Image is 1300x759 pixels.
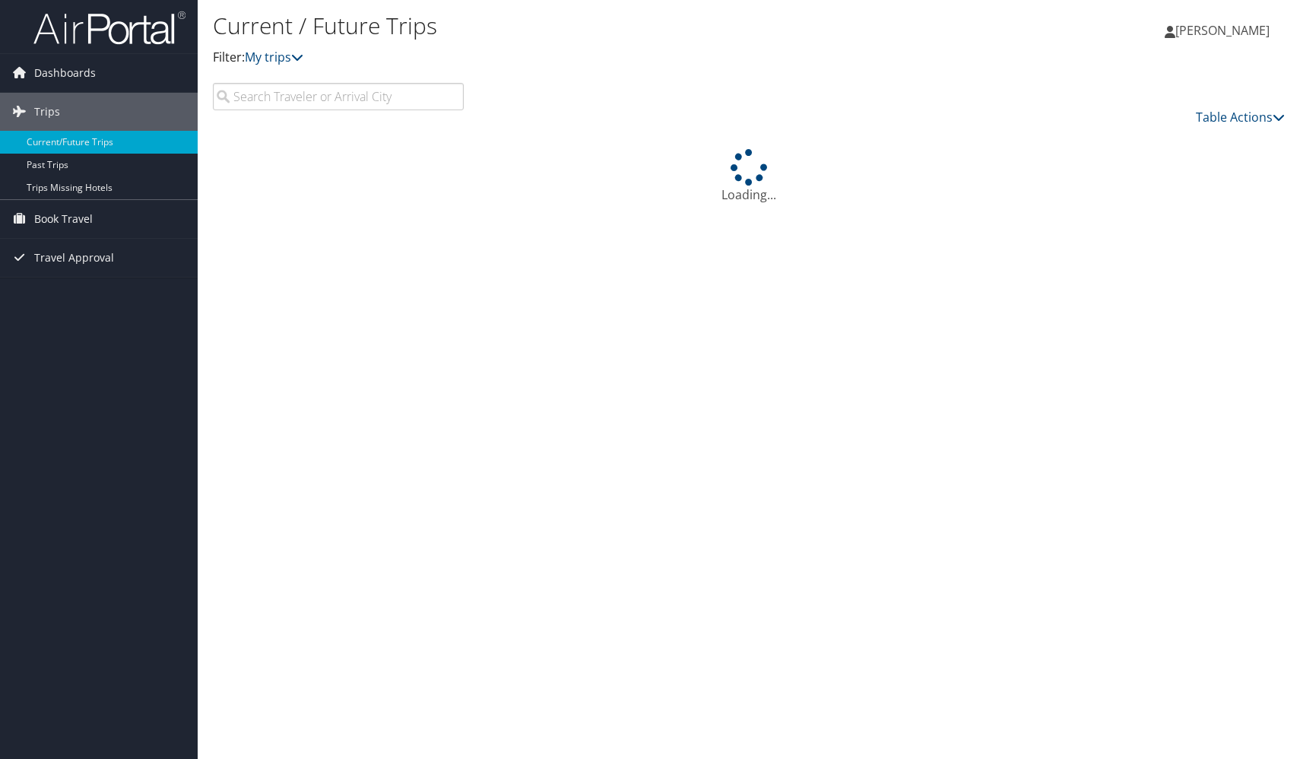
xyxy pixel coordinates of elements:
[34,200,93,238] span: Book Travel
[1196,109,1285,125] a: Table Actions
[1165,8,1285,53] a: [PERSON_NAME]
[213,48,927,68] p: Filter:
[34,239,114,277] span: Travel Approval
[1175,22,1270,39] span: [PERSON_NAME]
[245,49,303,65] a: My trips
[213,149,1285,204] div: Loading...
[213,83,464,110] input: Search Traveler or Arrival City
[33,10,185,46] img: airportal-logo.png
[34,54,96,92] span: Dashboards
[213,10,927,42] h1: Current / Future Trips
[34,93,60,131] span: Trips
